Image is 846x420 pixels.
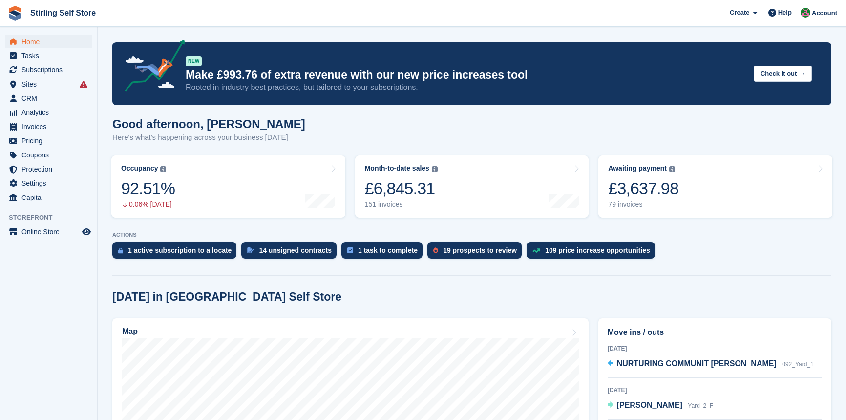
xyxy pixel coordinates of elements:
span: Capital [21,191,80,204]
div: 19 prospects to review [443,246,517,254]
button: Check it out → [754,66,812,82]
a: Occupancy 92.51% 0.06% [DATE] [111,155,345,218]
a: menu [5,91,92,105]
a: menu [5,148,92,162]
a: menu [5,106,92,119]
span: Online Store [21,225,80,239]
span: Pricing [21,134,80,148]
img: price_increase_opportunities-93ffe204e8149a01c8c9dc8f82e8f89637d9d84a8eef4429ea346261dce0b2c0.svg [532,248,540,253]
a: Awaiting payment £3,637.98 79 invoices [598,155,832,218]
a: Preview store [81,226,92,238]
div: 1 active subscription to allocate [128,246,232,254]
span: Analytics [21,106,80,119]
span: Storefront [9,213,97,222]
a: menu [5,191,92,204]
a: menu [5,35,92,48]
a: menu [5,63,92,77]
span: [PERSON_NAME] [617,401,682,409]
span: Settings [21,177,80,190]
div: 92.51% [121,178,175,199]
img: price-adjustments-announcement-icon-8257ccfd72463d97f412b2fc003d46551f7dbcb40ab6d574587a9cd5c0d94... [117,40,185,95]
span: Subscriptions [21,63,80,77]
a: NURTURING COMMUNIT [PERSON_NAME] 092_Yard_1 [608,358,814,371]
span: Yard_2_F [688,402,713,409]
img: prospect-51fa495bee0391a8d652442698ab0144808aea92771e9ea1ae160a38d050c398.svg [433,247,438,253]
div: 1 task to complete [358,246,418,254]
img: icon-info-grey-7440780725fd019a000dd9b08b2336e03edf1995a4989e88bcd33f0948082b44.svg [160,166,166,172]
span: Coupons [21,148,80,162]
p: Make £993.76 of extra revenue with our new price increases tool [186,68,746,82]
img: Lucy [801,8,810,18]
a: menu [5,77,92,91]
p: Here's what's happening across your business [DATE] [112,132,305,143]
div: Month-to-date sales [365,164,429,173]
img: active_subscription_to_allocate_icon-d502201f5373d7db506a760aba3b589e785aa758c864c3986d89f69b8ff3... [118,247,123,254]
a: Stirling Self Store [26,5,100,21]
span: Help [778,8,792,18]
a: 1 active subscription to allocate [112,242,241,264]
img: stora-icon-8386f47178a22dfd0bd8f6a31ec36ba5ce8667c1dd55bd0f319d3a0aa187defe.svg [8,6,22,21]
span: Home [21,35,80,48]
div: NEW [186,56,202,66]
div: 79 invoices [608,200,678,209]
img: icon-info-grey-7440780725fd019a000dd9b08b2336e03edf1995a4989e88bcd33f0948082b44.svg [432,166,438,172]
div: [DATE] [608,386,822,395]
img: task-75834270c22a3079a89374b754ae025e5fb1db73e45f91037f5363f120a921f8.svg [347,247,353,253]
a: 14 unsigned contracts [241,242,341,264]
span: Sites [21,77,80,91]
div: Awaiting payment [608,164,667,173]
a: menu [5,225,92,239]
h2: Map [122,327,138,336]
a: 1 task to complete [341,242,427,264]
span: 092_Yard_1 [782,361,814,368]
a: menu [5,177,92,190]
span: CRM [21,91,80,105]
a: 109 price increase opportunities [527,242,660,264]
span: Protection [21,162,80,176]
div: £3,637.98 [608,178,678,199]
a: menu [5,134,92,148]
div: 151 invoices [365,200,438,209]
span: Invoices [21,120,80,133]
p: ACTIONS [112,232,831,238]
span: Tasks [21,49,80,63]
div: 109 price increase opportunities [545,246,650,254]
span: Create [730,8,749,18]
span: Account [812,8,837,18]
a: menu [5,120,92,133]
div: £6,845.31 [365,178,438,199]
div: [DATE] [608,344,822,353]
img: icon-info-grey-7440780725fd019a000dd9b08b2336e03edf1995a4989e88bcd33f0948082b44.svg [669,166,675,172]
a: [PERSON_NAME] Yard_2_F [608,399,714,412]
div: Occupancy [121,164,158,173]
h1: Good afternoon, [PERSON_NAME] [112,117,305,131]
span: NURTURING COMMUNIT [PERSON_NAME] [617,359,777,368]
p: Rooted in industry best practices, but tailored to your subscriptions. [186,82,746,93]
h2: [DATE] in [GEOGRAPHIC_DATA] Self Store [112,290,341,304]
a: 19 prospects to review [427,242,527,264]
div: 14 unsigned contracts [259,246,332,254]
img: contract_signature_icon-13c848040528278c33f63329250d36e43548de30e8caae1d1a13099fd9432cc5.svg [247,247,254,253]
h2: Move ins / outs [608,327,822,338]
a: menu [5,162,92,176]
a: Month-to-date sales £6,845.31 151 invoices [355,155,589,218]
div: 0.06% [DATE] [121,200,175,209]
i: Smart entry sync failures have occurred [80,80,87,88]
a: menu [5,49,92,63]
